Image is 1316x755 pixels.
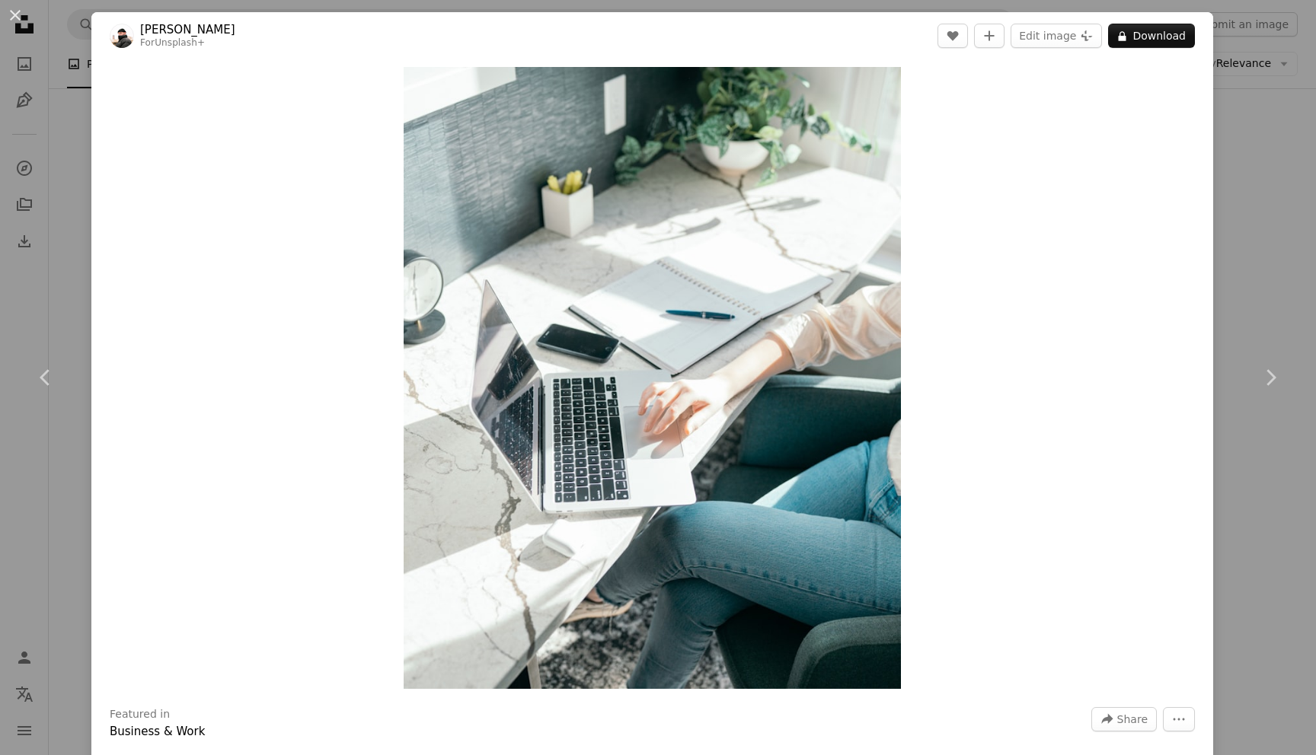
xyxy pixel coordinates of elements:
img: Go to Brock Wegner's profile [110,24,134,48]
img: a person working on the laptop [404,67,902,689]
button: More Actions [1163,707,1195,731]
button: Edit image [1011,24,1102,48]
span: Share [1117,708,1148,731]
a: Unsplash+ [155,37,205,48]
h3: Featured in [110,707,170,722]
a: Business & Work [110,725,205,738]
a: [PERSON_NAME] [140,22,235,37]
a: Next [1225,304,1316,451]
button: Add to Collection [974,24,1005,48]
button: Zoom in on this image [404,67,902,689]
button: Like [937,24,968,48]
button: Share this image [1091,707,1157,731]
div: For [140,37,235,49]
button: Download [1108,24,1195,48]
